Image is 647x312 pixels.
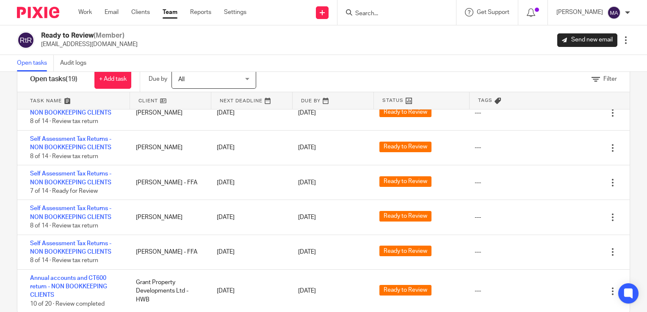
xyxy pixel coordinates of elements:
p: [PERSON_NAME] [556,8,603,16]
a: Work [78,8,92,16]
div: [DATE] [208,139,290,156]
span: Filter [603,76,617,82]
h2: Ready to Review [41,31,138,40]
span: 8 of 14 · Review tax return [30,119,98,125]
span: Ready to Review [379,246,431,256]
div: [DATE] [208,244,290,260]
img: svg%3E [607,6,621,19]
div: --- [475,143,481,152]
span: 10 of 20 · Review completed [30,301,105,307]
a: Send new email [557,33,617,47]
a: Self Assessment Tax Returns - NON BOOKKEEPING CLIENTS [30,136,111,151]
span: Tags [478,97,492,104]
span: [DATE] [298,110,316,116]
span: [DATE] [298,214,316,220]
a: Email [105,8,119,16]
span: (19) [66,76,77,82]
div: Grant Property Developments Ltd - HWB [127,274,209,308]
div: [DATE] [208,282,290,299]
span: Ready to Review [379,142,431,152]
img: svg%3E [17,31,35,49]
span: (Member) [94,32,124,39]
p: Due by [149,75,167,83]
a: Audit logs [60,55,93,71]
a: Reports [190,8,211,16]
h1: Open tasks [30,75,77,84]
div: --- [475,213,481,222]
div: [PERSON_NAME] [127,104,209,121]
img: Pixie [17,7,59,18]
div: [DATE] [208,104,290,121]
div: [PERSON_NAME] [127,209,209,226]
a: Self Assessment Tax Returns - NON BOOKKEEPING CLIENTS [30,171,111,185]
span: Ready to Review [379,176,431,187]
span: 8 of 14 · Review tax return [30,258,98,264]
span: All [178,77,185,82]
span: Ready to Review [379,285,431,296]
a: Self Assessment Tax Returns - NON BOOKKEEPING CLIENTS [30,241,111,255]
a: Clients [131,8,150,16]
span: 8 of 14 · Review tax return [30,153,98,159]
div: [PERSON_NAME] - FFA [127,174,209,191]
a: Settings [224,8,246,16]
span: [DATE] [298,249,316,255]
div: [PERSON_NAME] [127,139,209,156]
span: [DATE] [298,145,316,151]
div: [PERSON_NAME] - FFA [127,244,209,260]
span: [DATE] [298,288,316,294]
a: Self Assessment Tax Returns - NON BOOKKEEPING CLIENTS [30,205,111,220]
span: [DATE] [298,180,316,186]
a: Team [163,8,177,16]
a: Annual accounts and CT600 return - NON BOOKKEEPING CLIENTS [30,275,107,298]
div: [DATE] [208,174,290,191]
span: Ready to Review [379,107,431,117]
div: --- [475,287,481,295]
span: Status [382,97,404,104]
div: --- [475,109,481,117]
span: Ready to Review [379,211,431,222]
input: Search [354,10,431,18]
a: + Add task [94,70,131,89]
span: 8 of 14 · Review tax return [30,223,98,229]
span: Get Support [477,9,509,15]
div: [DATE] [208,209,290,226]
div: --- [475,178,481,187]
span: 7 of 14 · Ready for Review [30,188,98,194]
p: [EMAIL_ADDRESS][DOMAIN_NAME] [41,40,138,49]
a: Open tasks [17,55,54,71]
div: --- [475,248,481,256]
